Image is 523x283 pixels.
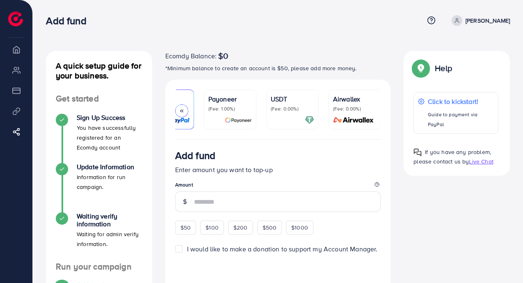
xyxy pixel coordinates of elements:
p: USDT [271,94,314,104]
span: If you have any problem, please contact us by [413,148,491,166]
h4: A quick setup guide for your business. [46,61,152,81]
span: $200 [233,223,248,232]
span: $100 [206,223,219,232]
span: Ecomdy Balance: [165,51,217,61]
p: Help [435,63,452,73]
h4: Update Information [77,163,142,171]
h3: Add fund [46,15,93,27]
h4: Run your campaign [46,262,152,272]
span: $1000 [291,223,308,232]
li: Waiting verify information [46,212,152,262]
p: *Minimum balance to create an account is $50, please add more money. [165,63,391,73]
p: [PERSON_NAME] [466,16,510,25]
p: Information for run campaign. [77,172,142,192]
img: card [331,115,377,125]
span: I would like to make a donation to support my Account Manager. [187,244,378,253]
p: (Fee: 0.00%) [271,106,314,112]
p: (Fee: 0.00%) [333,106,377,112]
p: Payoneer [208,94,252,104]
img: card [305,115,314,125]
legend: Amount [175,181,381,191]
li: Update Information [46,163,152,212]
h4: Get started [46,94,152,104]
h4: Waiting verify information [77,212,142,228]
iframe: Chat [488,246,517,277]
p: (Fee: 1.00%) [208,106,252,112]
a: [PERSON_NAME] [448,15,510,26]
img: card [162,115,190,125]
h3: Add fund [175,150,215,161]
p: Click to kickstart! [428,97,494,106]
img: card [225,115,252,125]
span: $500 [263,223,277,232]
h4: Sign Up Success [77,114,142,122]
img: Popup guide [413,61,428,76]
li: Sign Up Success [46,114,152,163]
img: logo [8,12,23,26]
p: Enter amount you want to top-up [175,165,381,175]
p: Airwallex [333,94,377,104]
p: Waiting for admin verify information. [77,229,142,249]
img: Popup guide [413,148,422,156]
p: You have successfully registered for an Ecomdy account [77,123,142,152]
p: Guide to payment via PayPal [428,110,494,129]
span: $50 [180,223,191,232]
span: Live Chat [469,157,493,166]
span: $0 [218,51,228,61]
